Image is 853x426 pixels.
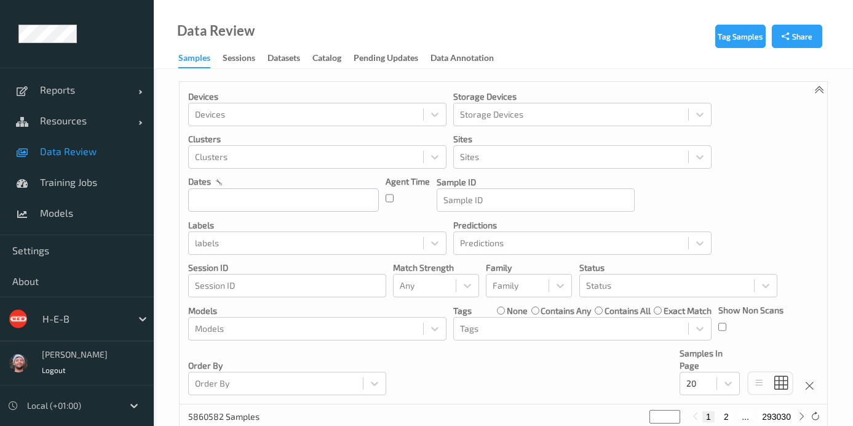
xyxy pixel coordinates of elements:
[453,219,712,231] p: Predictions
[664,305,712,317] label: exact match
[720,411,732,422] button: 2
[453,90,712,103] p: Storage Devices
[386,175,430,188] p: Agent Time
[312,50,354,67] a: Catalog
[188,175,211,188] p: dates
[223,50,268,67] a: Sessions
[453,305,472,317] p: Tags
[758,411,795,422] button: 293030
[680,347,740,372] p: Samples In Page
[772,25,822,48] button: Share
[178,52,210,68] div: Samples
[354,50,430,67] a: Pending Updates
[188,360,386,372] p: Order By
[354,52,418,67] div: Pending Updates
[268,52,300,67] div: Datasets
[579,262,777,274] p: Status
[430,50,506,67] a: Data Annotation
[453,133,712,145] p: Sites
[268,50,312,67] a: Datasets
[223,52,255,67] div: Sessions
[177,25,255,37] div: Data Review
[507,305,528,317] label: none
[188,90,446,103] p: Devices
[605,305,651,317] label: contains all
[188,219,446,231] p: labels
[486,262,572,274] p: Family
[718,304,784,316] p: Show Non Scans
[178,50,223,68] a: Samples
[188,133,446,145] p: Clusters
[188,411,280,423] p: 5860582 Samples
[738,411,753,422] button: ...
[188,262,386,274] p: Session ID
[188,305,446,317] p: Models
[437,176,635,188] p: Sample ID
[541,305,591,317] label: contains any
[393,262,479,274] p: Match Strength
[312,52,341,67] div: Catalog
[702,411,715,422] button: 1
[715,25,766,48] button: Tag Samples
[430,52,494,67] div: Data Annotation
